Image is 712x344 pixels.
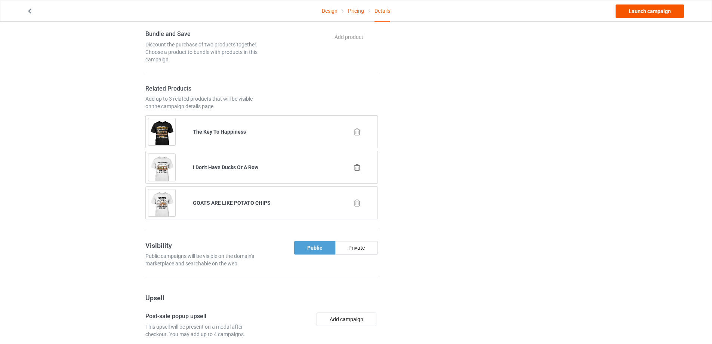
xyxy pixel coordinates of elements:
[145,95,259,110] div: Add up to 3 related products that will be visible on the campaign details page
[193,164,258,170] b: I Don't Have Ducks Or A Row
[145,30,259,38] h4: Bundle and Save
[375,0,390,22] div: Details
[145,293,378,302] h3: Upsell
[145,241,259,250] h3: Visibility
[317,313,376,326] button: Add campaign
[145,41,259,63] div: Discount the purchase of two products together. Choose a product to bundle with products in this ...
[193,200,271,206] b: GOATS ARE LIKE POTATO CHIPS
[145,252,259,267] div: Public campaigns will be visible on the domain's marketplace and searchable on the web.
[145,85,259,93] h4: Related Products
[616,4,684,18] a: Launch campaign
[145,313,259,320] h4: Post-sale popup upsell
[348,0,364,21] a: Pricing
[335,241,378,255] div: Private
[193,129,246,135] b: The Key To Happiness
[322,0,337,21] a: Design
[294,241,335,255] div: Public
[145,323,259,338] div: This upsell will be present on a modal after checkout. You may add up to 4 campaigns.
